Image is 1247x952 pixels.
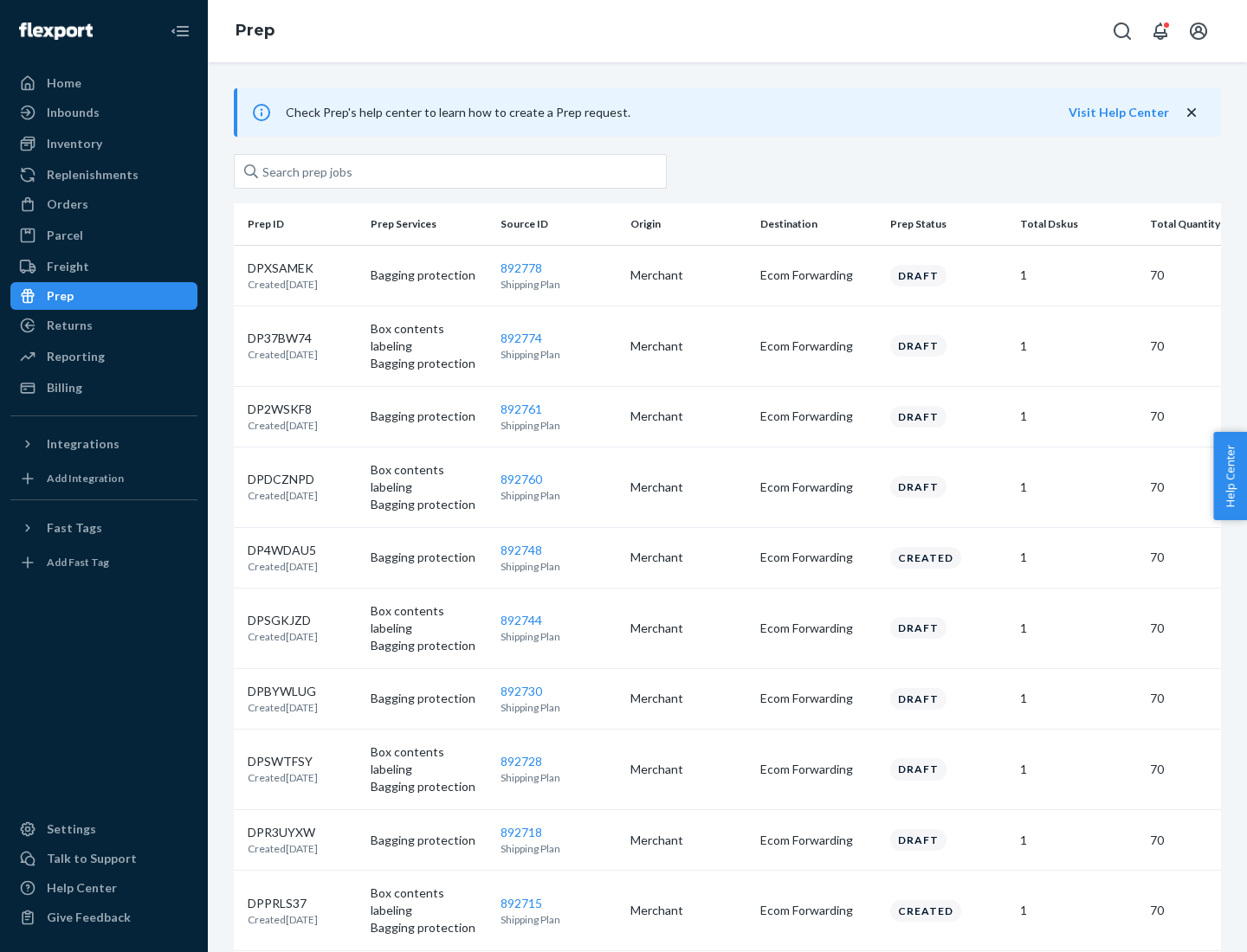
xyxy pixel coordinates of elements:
[371,461,487,496] p: Box contents labeling
[47,287,74,305] div: Prep
[890,265,947,286] div: Draft
[890,476,947,498] div: Draft
[47,348,105,365] div: Reporting
[10,374,197,402] a: Billing
[890,758,947,780] div: Draft
[371,690,487,707] p: Bagging protection
[883,203,1013,245] th: Prep Status
[630,690,746,707] p: Merchant
[47,519,102,537] div: Fast Tags
[371,355,487,372] p: Bagging protection
[1213,432,1247,520] span: Help Center
[10,430,197,458] button: Integrations
[501,825,542,839] a: 892718
[10,815,197,843] a: Settings
[371,320,487,355] p: Box contents labeling
[248,471,318,488] p: DPDCZNPD
[47,435,120,453] div: Integrations
[1020,479,1136,496] p: 1
[236,21,275,40] a: Prep
[163,14,197,48] button: Close Navigation
[760,690,876,707] p: Ecom Forwarding
[371,408,487,425] p: Bagging protection
[248,841,318,856] p: Created [DATE]
[10,343,197,370] a: Reporting
[760,832,876,849] p: Ecom Forwarding
[248,683,318,700] p: DPBYWLUG
[760,761,876,778] p: Ecom Forwarding
[248,912,318,927] p: Created [DATE]
[371,602,487,637] p: Box contents labeling
[10,514,197,542] button: Fast Tags
[501,559,617,574] p: Shipping Plan
[630,408,746,425] p: Merchant
[371,267,487,284] p: Bagging protection
[10,161,197,189] a: Replenishments
[248,260,318,277] p: DPXSAMEK
[501,331,542,345] a: 892774
[760,902,876,919] p: Ecom Forwarding
[371,832,487,849] p: Bagging protection
[1013,203,1143,245] th: Total Dskus
[1020,620,1136,637] p: 1
[760,267,876,284] p: Ecom Forwarding
[1143,14,1178,48] button: Open notifications
[630,338,746,355] p: Merchant
[248,277,318,292] p: Created [DATE]
[630,761,746,778] p: Merchant
[248,559,318,574] p: Created [DATE]
[501,472,542,486] a: 892760
[248,895,318,912] p: DPPRLS37
[1105,14,1140,48] button: Open Search Box
[248,700,318,715] p: Created [DATE]
[248,418,318,433] p: Created [DATE]
[1020,832,1136,849] p: 1
[10,845,197,872] a: Talk to Support
[286,105,630,119] span: Check Prep's help center to learn how to create a Prep request.
[47,166,139,183] div: Replenishments
[890,688,947,710] div: Draft
[890,617,947,639] div: Draft
[630,479,746,496] p: Merchant
[47,820,96,838] div: Settings
[501,613,542,627] a: 892744
[630,832,746,849] p: Merchant
[371,743,487,778] p: Box contents labeling
[371,778,487,795] p: Bagging protection
[248,542,318,559] p: DP4WDAU5
[1069,104,1169,121] button: Visit Help Center
[501,629,617,644] p: Shipping Plan
[371,919,487,936] p: Bagging protection
[248,612,318,629] p: DPSGKJZD
[753,203,883,245] th: Destination
[47,258,89,275] div: Freight
[248,488,318,503] p: Created [DATE]
[371,637,487,654] p: Bagging protection
[1181,14,1216,48] button: Open account menu
[501,261,542,275] a: 892778
[10,465,197,492] a: Add Integration
[10,222,197,249] a: Parcel
[248,330,318,347] p: DP37BW74
[890,547,961,569] div: Created
[248,770,318,785] p: Created [DATE]
[47,555,109,569] div: Add Fast Tag
[47,135,102,152] div: Inventory
[371,549,487,566] p: Bagging protection
[1183,104,1200,122] button: close
[1020,761,1136,778] p: 1
[47,471,124,486] div: Add Integration
[234,203,364,245] th: Prep ID
[10,130,197,158] a: Inventory
[890,335,947,357] div: Draft
[501,488,617,503] p: Shipping Plan
[501,684,542,698] a: 892730
[47,104,100,121] div: Inbounds
[1020,902,1136,919] p: 1
[501,754,542,769] a: 892728
[10,190,197,218] a: Orders
[248,347,318,362] p: Created [DATE]
[623,203,753,245] th: Origin
[47,909,131,926] div: Give Feedback
[47,196,88,213] div: Orders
